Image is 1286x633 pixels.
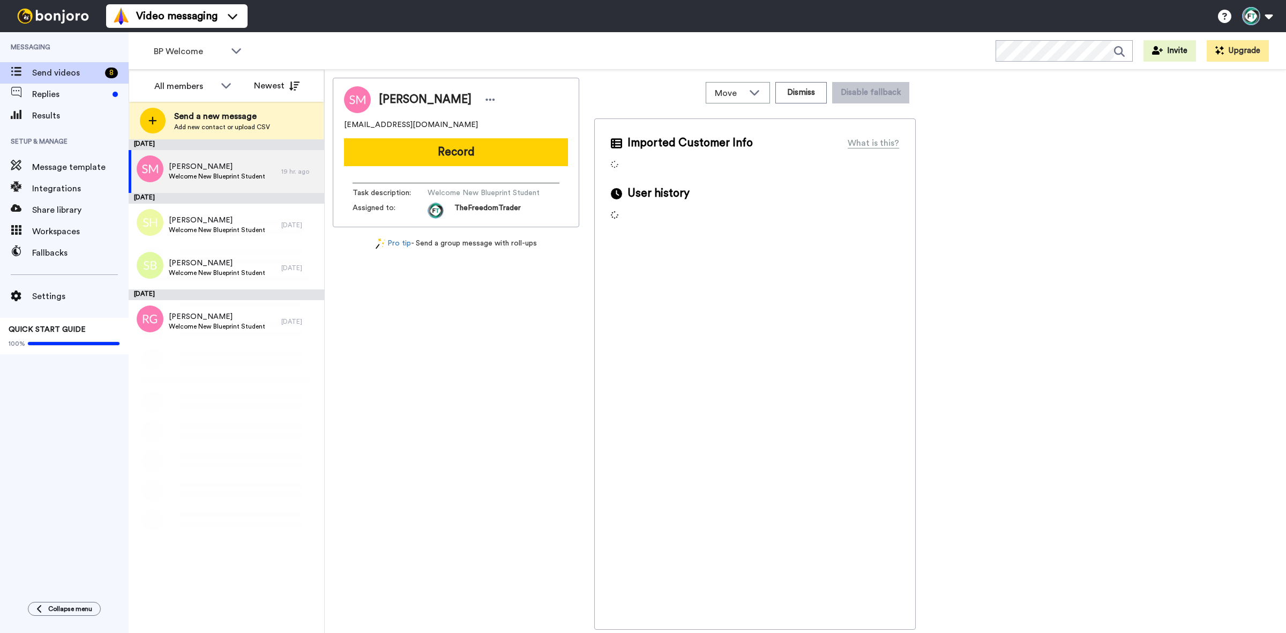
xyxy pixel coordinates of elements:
[246,75,308,96] button: Newest
[454,203,521,219] span: TheFreedomTrader
[32,66,101,79] span: Send videos
[174,123,270,131] span: Add new contact or upload CSV
[344,86,371,113] img: Image of Stephen Moe
[113,8,130,25] img: vm-color.svg
[9,326,86,333] span: QUICK START GUIDE
[169,161,265,172] span: [PERSON_NAME]
[105,68,118,78] div: 8
[32,88,108,101] span: Replies
[281,317,319,326] div: [DATE]
[169,258,265,269] span: [PERSON_NAME]
[129,289,324,300] div: [DATE]
[136,9,218,24] span: Video messaging
[428,203,444,219] img: aa511383-47eb-4547-b70f-51257f42bea2-1630295480.jpg
[169,322,265,331] span: Welcome New Blueprint Student
[32,290,129,303] span: Settings
[376,238,411,249] a: Pro tip
[353,203,428,219] span: Assigned to:
[169,269,265,277] span: Welcome New Blueprint Student
[379,92,472,108] span: [PERSON_NAME]
[137,252,163,279] img: sb.png
[169,226,265,234] span: Welcome New Blueprint Student
[32,204,129,217] span: Share library
[48,605,92,613] span: Collapse menu
[428,188,540,198] span: Welcome New Blueprint Student
[32,109,129,122] span: Results
[627,185,690,202] span: User history
[344,120,478,130] span: [EMAIL_ADDRESS][DOMAIN_NAME]
[32,182,129,195] span: Integrations
[281,221,319,229] div: [DATE]
[137,209,163,236] img: sh.png
[137,155,163,182] img: sm.png
[848,137,899,150] div: What is this?
[137,306,163,332] img: rg.png
[28,602,101,616] button: Collapse menu
[169,311,265,322] span: [PERSON_NAME]
[353,188,428,198] span: Task description :
[775,82,827,103] button: Dismiss
[154,80,215,93] div: All members
[281,167,319,176] div: 19 hr. ago
[154,45,226,58] span: BP Welcome
[174,110,270,123] span: Send a new message
[32,225,129,238] span: Workspaces
[169,215,265,226] span: [PERSON_NAME]
[333,238,579,249] div: - Send a group message with roll-ups
[715,87,744,100] span: Move
[627,135,753,151] span: Imported Customer Info
[1143,40,1196,62] button: Invite
[169,172,265,181] span: Welcome New Blueprint Student
[1207,40,1269,62] button: Upgrade
[281,264,319,272] div: [DATE]
[32,161,129,174] span: Message template
[344,138,568,166] button: Record
[376,238,385,249] img: magic-wand.svg
[129,193,324,204] div: [DATE]
[13,9,93,24] img: bj-logo-header-white.svg
[832,82,909,103] button: Disable fallback
[32,247,129,259] span: Fallbacks
[129,139,324,150] div: [DATE]
[9,339,25,348] span: 100%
